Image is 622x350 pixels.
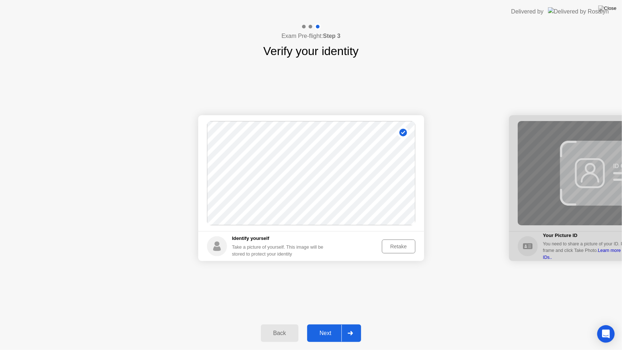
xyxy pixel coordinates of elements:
button: Back [261,324,298,342]
div: Next [309,330,342,337]
h5: Identify yourself [232,235,329,242]
div: Open Intercom Messenger [597,325,615,343]
h1: Verify your identity [263,42,359,60]
button: Retake [382,240,415,253]
div: Take a picture of yourself. This image will be stored to protect your identity [232,244,329,257]
img: Delivered by Rosalyn [548,7,609,16]
div: Delivered by [511,7,544,16]
button: Next [307,324,361,342]
b: Step 3 [323,33,340,39]
div: Back [263,330,296,337]
div: Retake [384,244,413,249]
img: Close [598,5,617,11]
h4: Exam Pre-flight: [282,32,341,40]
